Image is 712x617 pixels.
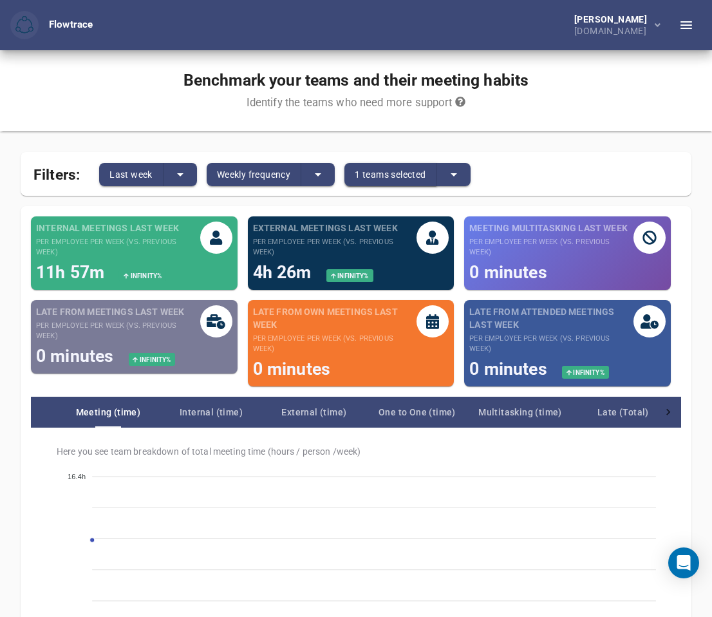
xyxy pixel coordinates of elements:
[469,359,552,379] span: 0 minutes
[207,163,301,186] button: Weekly frequency
[15,16,33,34] img: Flowtrace
[253,222,417,234] span: External meetings last week
[253,334,417,354] small: per employee per week (vs. previous week)
[99,163,197,186] div: split button
[99,163,164,186] button: Last week
[355,167,426,182] span: 1 teams selected
[36,262,109,282] span: 11h 57m
[366,404,469,420] span: One to One (time)
[138,356,171,363] span: Infinity %
[554,11,671,39] button: [PERSON_NAME][DOMAIN_NAME]
[10,11,39,39] button: Flowtrace
[469,262,547,282] span: 0 minutes
[129,272,162,280] span: Infinity %
[183,71,529,90] h1: Benchmark your teams and their meeting habits
[253,359,330,379] span: 0 minutes
[207,163,335,186] div: split button
[344,163,436,186] button: 1 teams selected
[668,547,699,578] div: Open Intercom Messenger
[344,163,470,186] div: split button
[36,305,200,318] span: Late from meetings last week
[57,397,655,428] div: Team breakdown
[263,404,366,420] span: External (time)
[217,167,290,182] span: Weekly frequency
[671,10,702,41] button: Toggle Sidebar
[109,167,153,182] span: Last week
[469,237,633,258] small: per employee per week (vs. previous week)
[36,321,200,341] small: per employee per week (vs. previous week)
[183,95,529,111] div: Identify the teams who need more support
[253,237,417,258] small: per employee per week (vs. previous week)
[160,404,263,420] span: Internal (time)
[253,262,316,282] span: 4h 26m
[336,272,369,280] span: Infinity %
[572,404,675,420] span: Late (Total)
[49,18,93,32] div: Flowtrace
[36,222,200,234] span: Internal meetings last week
[68,473,86,480] tspan: 16.4h
[574,15,652,24] div: [PERSON_NAME]
[253,305,417,331] span: Late from own meetings last week
[572,369,604,376] span: Infinity %
[469,305,633,331] span: Late from attended meetings last week
[469,222,633,234] span: Meeting Multitasking last week
[57,404,160,420] span: Meeting (time)
[36,237,200,258] small: per employee per week (vs. previous week)
[574,24,652,35] div: [DOMAIN_NAME]
[469,334,633,354] small: per employee per week (vs. previous week)
[57,446,666,457] span: Here you see team breakdown of total meeting time (hours / person / week )
[36,346,118,366] span: 0 minutes
[469,404,572,420] span: Multitasking (time)
[33,158,80,186] span: Filters:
